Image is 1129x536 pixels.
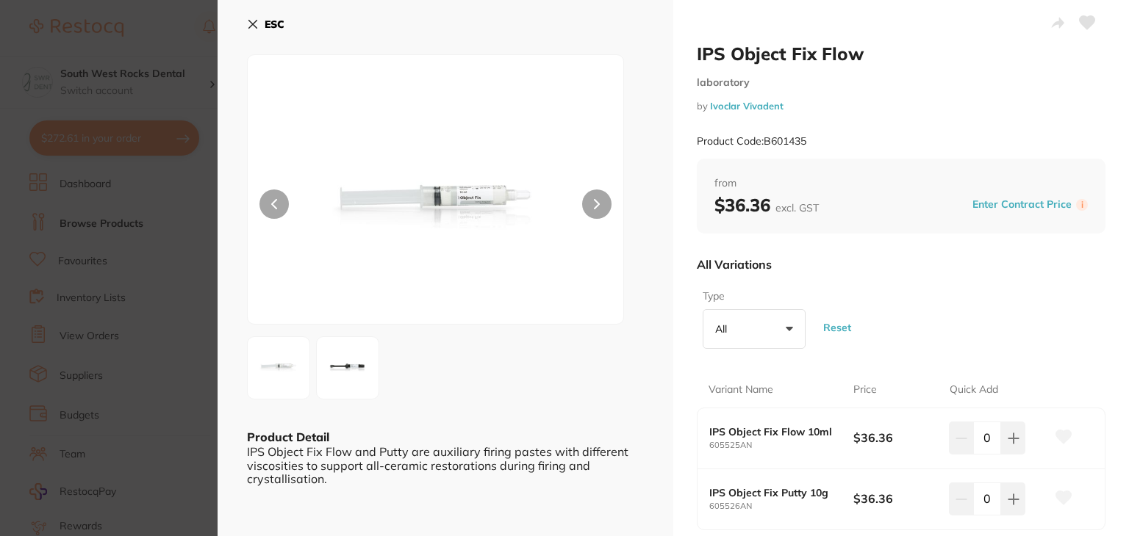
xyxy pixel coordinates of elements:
p: Quick Add [950,383,998,397]
b: $36.36 [853,490,939,507]
b: $36.36 [714,194,819,216]
label: Type [703,289,801,304]
b: IPS Object Fix Flow 10ml [709,426,839,438]
p: Variant Name [709,383,773,397]
label: i [1076,199,1088,211]
b: $36.36 [853,430,939,446]
small: 605526AN [709,501,853,511]
small: Product Code: B601435 [697,135,806,148]
p: All Variations [697,257,772,272]
img: YW4tanBn [323,92,548,324]
small: 605525AN [709,441,853,450]
b: ESC [265,18,284,31]
button: All [703,309,806,349]
div: IPS Object Fix Flow and Putty are auxiliary firing pastes with different viscosities to support a... [247,445,644,485]
img: YW4tanBn [252,341,305,394]
small: laboratory [697,76,1105,89]
a: Ivoclar Vivadent [710,100,784,112]
button: Reset [819,301,856,355]
b: Product Detail [247,430,329,444]
button: Enter Contract Price [968,198,1076,211]
button: ESC [247,12,284,37]
span: from [714,176,1088,191]
span: excl. GST [775,201,819,214]
img: YW4tanBn [321,341,374,394]
small: by [697,101,1105,112]
p: All [715,322,733,336]
p: Price [853,383,877,397]
h2: IPS Object Fix Flow [697,43,1105,65]
b: IPS Object Fix Putty 10g [709,487,839,499]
